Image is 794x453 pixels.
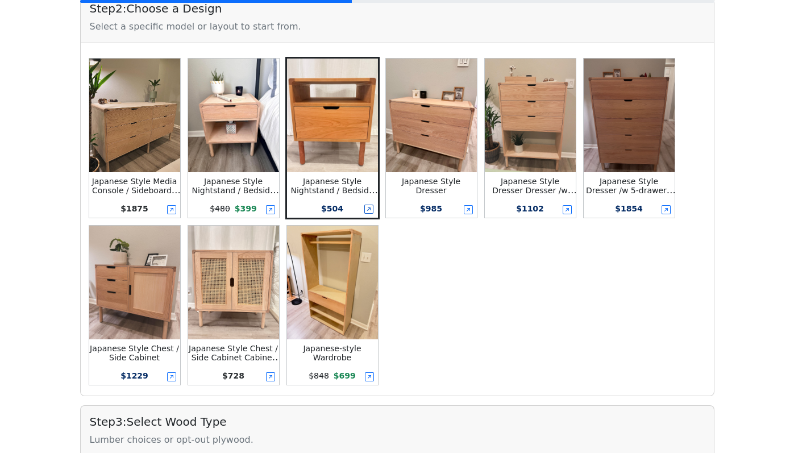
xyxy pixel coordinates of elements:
[88,224,182,386] button: Japanese Style Chest / Side CabinetJapanese Style Chest / Side Cabinet$1229
[420,204,442,213] span: $ 985
[90,20,705,34] div: Select a specific model or layout to start from.
[485,177,576,195] div: Japanese Style Dresser Dresser /w Shelf
[120,371,148,380] span: $ 1229
[90,2,705,15] h5: Step 2 : Choose a Design
[386,59,477,172] img: Japanese Style Dresser
[189,344,281,371] small: Japanese Style Chest / Side Cabinet Cabinet /w 2-door
[492,177,577,204] small: Japanese Style Dresser Dresser /w Shelf
[582,57,676,219] button: Japanese Style Dresser /w 5-drawer | Boy DresserJapanese Style Dresser /w 5-drawer | Boy Dresser$...
[384,57,479,219] button: Japanese Style DresserJapanese Style Dresser$985
[210,204,230,213] s: $ 480
[285,57,380,219] button: Japanese Style Nightstand / Bedside Table Nightstand /w Top ShelfJapanese Style Nightstand / Beds...
[584,59,675,172] img: Japanese Style Dresser /w 5-drawer | Boy Dresser
[309,371,329,380] s: $ 848
[584,177,675,195] div: Japanese Style Dresser /w 5-drawer | Boy Dresser
[235,204,257,213] span: $ 399
[222,371,244,380] span: $ 728
[287,344,378,362] div: Japanese-style Wardrobe
[483,57,577,219] button: Japanese Style Dresser Dresser /w ShelfJapanese Style Dresser Dresser /w Shelf$1102
[89,344,180,362] div: Japanese Style Chest / Side Cabinet
[287,177,378,195] div: Japanese Style Nightstand / Bedside Table Nightstand /w Top Shelf
[89,226,180,339] img: Japanese Style Chest / Side Cabinet
[615,204,643,213] span: $ 1854
[89,177,180,195] div: Japanese Style Media Console / Sideboard / Credenza Dresser w/ 6-drawer
[88,57,182,219] button: Japanese Style Media Console / Sideboard / Credenza Dresser w/ 6-drawerJapanese Style Media Conso...
[89,59,180,172] img: Japanese Style Media Console / Sideboard / Credenza Dresser w/ 6-drawer
[303,344,361,362] small: Japanese-style Wardrobe
[287,59,378,172] img: Japanese Style Nightstand / Bedside Table Nightstand /w Top Shelf
[188,59,279,172] img: Japanese Style Nightstand / Bedside Table
[188,177,279,195] div: Japanese Style Nightstand / Bedside Table
[188,344,279,362] div: Japanese Style Chest / Side Cabinet Cabinet /w 2-door
[334,371,356,380] span: $ 699
[90,415,705,429] h5: Step 3 : Select Wood Type
[321,204,343,213] span: $ 504
[90,344,179,362] small: Japanese Style Chest / Side Cabinet
[92,177,181,213] small: Japanese Style Media Console / Sideboard / Credenza Dresser w/ 6-drawer
[386,177,477,195] div: Japanese Style Dresser
[186,224,281,386] button: Japanese Style Chest / Side Cabinet Cabinet /w 2-doorJapanese Style Chest / Side Cabinet Cabinet ...
[586,177,676,204] small: Japanese Style Dresser /w 5-drawer | Boy Dresser
[90,433,705,447] div: Lumber choices or opt-out plywood.
[188,226,279,339] img: Japanese Style Chest / Side Cabinet Cabinet /w 2-door
[516,204,544,213] span: $ 1102
[290,177,378,213] small: Japanese Style Nightstand / Bedside Table Nightstand /w Top Shelf
[120,204,148,213] span: $ 1875
[192,177,279,204] small: Japanese Style Nightstand / Bedside Table
[285,224,380,386] button: Japanese-style WardrobeJapanese-style Wardrobe$848$699
[485,59,576,172] img: Japanese Style Dresser Dresser /w Shelf
[186,57,281,219] button: Japanese Style Nightstand / Bedside TableJapanese Style Nightstand / Bedside Table$480$399
[287,226,378,339] img: Japanese-style Wardrobe
[402,177,460,195] small: Japanese Style Dresser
